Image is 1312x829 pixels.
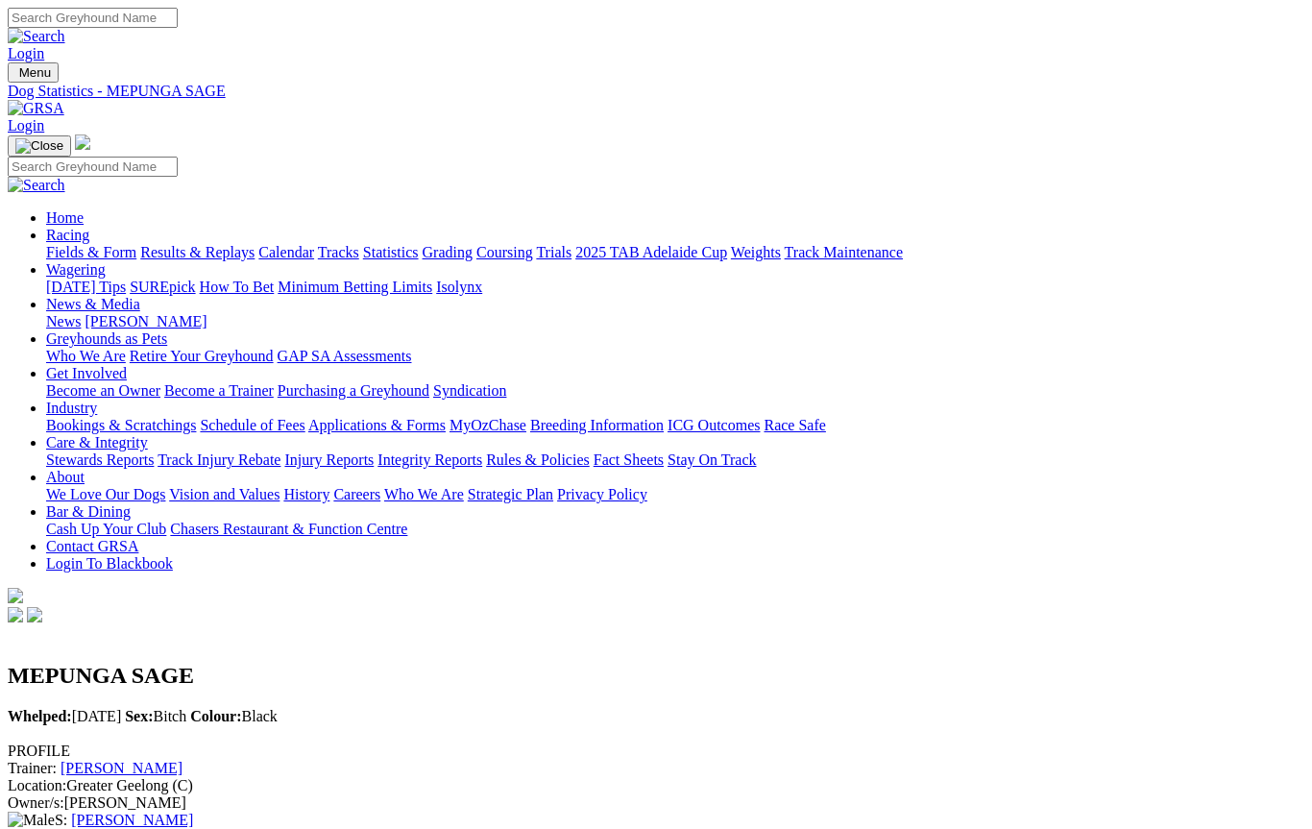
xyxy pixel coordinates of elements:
span: Trainer: [8,760,57,776]
div: Greyhounds as Pets [46,348,1304,365]
div: Care & Integrity [46,451,1304,469]
a: Track Maintenance [785,244,903,260]
a: Greyhounds as Pets [46,330,167,347]
a: History [283,486,329,502]
h2: MEPUNGA SAGE [8,663,1304,689]
a: Racing [46,227,89,243]
a: Integrity Reports [377,451,482,468]
div: Racing [46,244,1304,261]
a: GAP SA Assessments [278,348,412,364]
b: Sex: [125,708,153,724]
a: Who We Are [384,486,464,502]
a: Login To Blackbook [46,555,173,572]
a: Race Safe [764,417,825,433]
a: Industry [46,400,97,416]
a: Login [8,45,44,61]
span: Menu [19,65,51,80]
a: Chasers Restaurant & Function Centre [170,521,407,537]
a: SUREpick [130,279,195,295]
a: Rules & Policies [486,451,590,468]
a: Care & Integrity [46,434,148,451]
div: Wagering [46,279,1304,296]
a: [PERSON_NAME] [71,812,193,828]
img: Close [15,138,63,154]
div: News & Media [46,313,1304,330]
a: Coursing [476,244,533,260]
div: Industry [46,417,1304,434]
a: Careers [333,486,380,502]
div: About [46,486,1304,503]
b: Colour: [190,708,241,724]
a: Privacy Policy [557,486,647,502]
img: twitter.svg [27,607,42,622]
a: Tracks [318,244,359,260]
span: S: [8,812,67,828]
b: Whelped: [8,708,72,724]
a: Contact GRSA [46,538,138,554]
a: MyOzChase [449,417,526,433]
a: Fact Sheets [594,451,664,468]
button: Toggle navigation [8,62,59,83]
span: Black [190,708,278,724]
a: Weights [731,244,781,260]
a: Schedule of Fees [200,417,304,433]
img: logo-grsa-white.png [75,134,90,150]
a: Retire Your Greyhound [130,348,274,364]
a: Vision and Values [169,486,279,502]
a: Minimum Betting Limits [278,279,432,295]
a: Grading [423,244,473,260]
button: Toggle navigation [8,135,71,157]
a: We Love Our Dogs [46,486,165,502]
a: Become a Trainer [164,382,274,399]
a: About [46,469,85,485]
div: PROFILE [8,743,1304,760]
img: Male [8,812,55,829]
a: Stewards Reports [46,451,154,468]
span: Location: [8,777,66,793]
a: Home [46,209,84,226]
a: Fields & Form [46,244,136,260]
span: [DATE] [8,708,121,724]
a: Injury Reports [284,451,374,468]
a: How To Bet [200,279,275,295]
a: ICG Outcomes [668,417,760,433]
a: Dog Statistics - MEPUNGA SAGE [8,83,1304,100]
img: logo-grsa-white.png [8,588,23,603]
input: Search [8,157,178,177]
a: Cash Up Your Club [46,521,166,537]
a: 2025 TAB Adelaide Cup [575,244,727,260]
div: Get Involved [46,382,1304,400]
div: Greater Geelong (C) [8,777,1304,794]
a: Track Injury Rebate [158,451,280,468]
a: Breeding Information [530,417,664,433]
a: Results & Replays [140,244,255,260]
span: Bitch [125,708,186,724]
a: Get Involved [46,365,127,381]
a: [PERSON_NAME] [61,760,182,776]
a: News & Media [46,296,140,312]
a: Become an Owner [46,382,160,399]
img: Search [8,28,65,45]
img: facebook.svg [8,607,23,622]
span: Owner/s: [8,794,64,811]
a: Purchasing a Greyhound [278,382,429,399]
img: GRSA [8,100,64,117]
a: Strategic Plan [468,486,553,502]
a: Bookings & Scratchings [46,417,196,433]
a: Bar & Dining [46,503,131,520]
input: Search [8,8,178,28]
a: Calendar [258,244,314,260]
a: Who We Are [46,348,126,364]
img: Search [8,177,65,194]
div: Bar & Dining [46,521,1304,538]
a: Isolynx [436,279,482,295]
div: [PERSON_NAME] [8,794,1304,812]
a: Statistics [363,244,419,260]
a: Trials [536,244,571,260]
a: Applications & Forms [308,417,446,433]
a: Login [8,117,44,134]
a: Wagering [46,261,106,278]
a: News [46,313,81,329]
a: Syndication [433,382,506,399]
